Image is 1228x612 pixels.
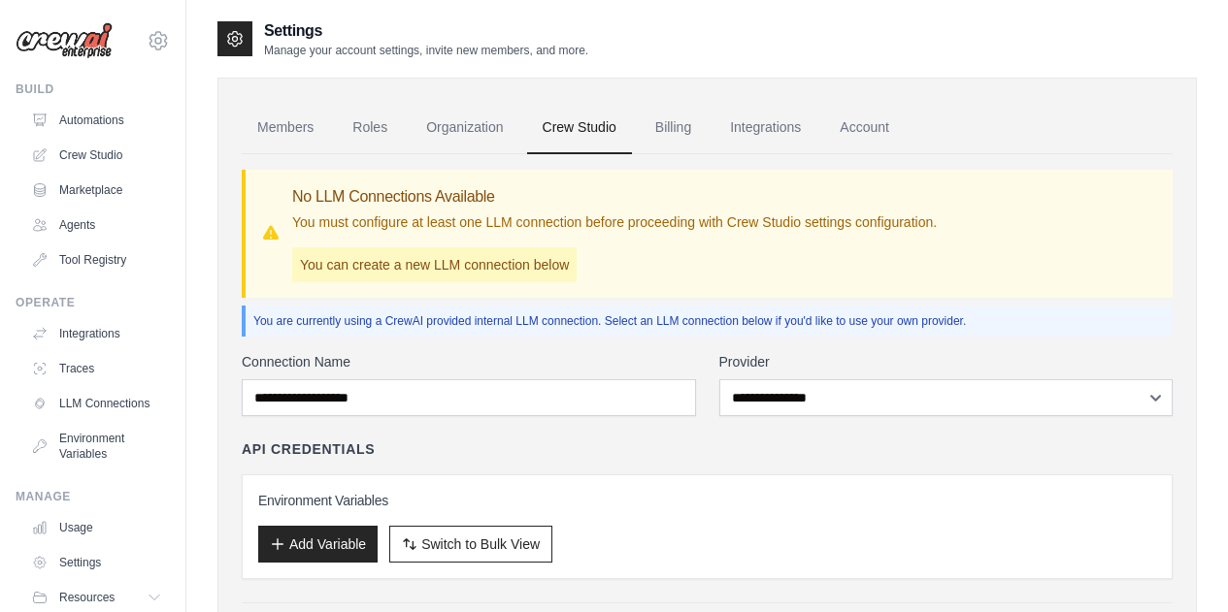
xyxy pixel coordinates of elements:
[23,140,170,171] a: Crew Studio
[16,489,170,504] div: Manage
[23,512,170,543] a: Usage
[23,209,170,241] a: Agents
[23,175,170,206] a: Marketplace
[23,547,170,578] a: Settings
[389,526,552,563] button: Switch to Bulk View
[421,534,540,554] span: Switch to Bulk View
[253,313,1165,329] p: You are currently using a CrewAI provided internal LLM connection. Select an LLM connection below...
[242,352,696,371] label: Connection Name
[16,22,113,59] img: Logo
[23,244,170,275] a: Tool Registry
[292,247,577,282] p: You can create a new LLM connection below
[23,423,170,469] a: Environment Variables
[16,295,170,310] div: Operate
[258,526,378,563] button: Add Variable
[258,491,1156,510] h3: Environment Variables
[23,353,170,384] a: Traces
[719,352,1174,371] label: Provider
[292,212,937,232] p: You must configure at least one LLM connection before proceeding with Crew Studio settings config...
[59,590,115,605] span: Resources
[714,102,816,154] a: Integrations
[411,102,518,154] a: Organization
[292,185,937,209] h3: No LLM Connections Available
[264,19,588,43] h2: Settings
[23,318,170,349] a: Integrations
[337,102,403,154] a: Roles
[527,102,632,154] a: Crew Studio
[264,43,588,58] p: Manage your account settings, invite new members, and more.
[16,81,170,97] div: Build
[23,105,170,136] a: Automations
[824,102,905,154] a: Account
[23,388,170,419] a: LLM Connections
[640,102,707,154] a: Billing
[242,102,329,154] a: Members
[242,439,375,459] h4: API Credentials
